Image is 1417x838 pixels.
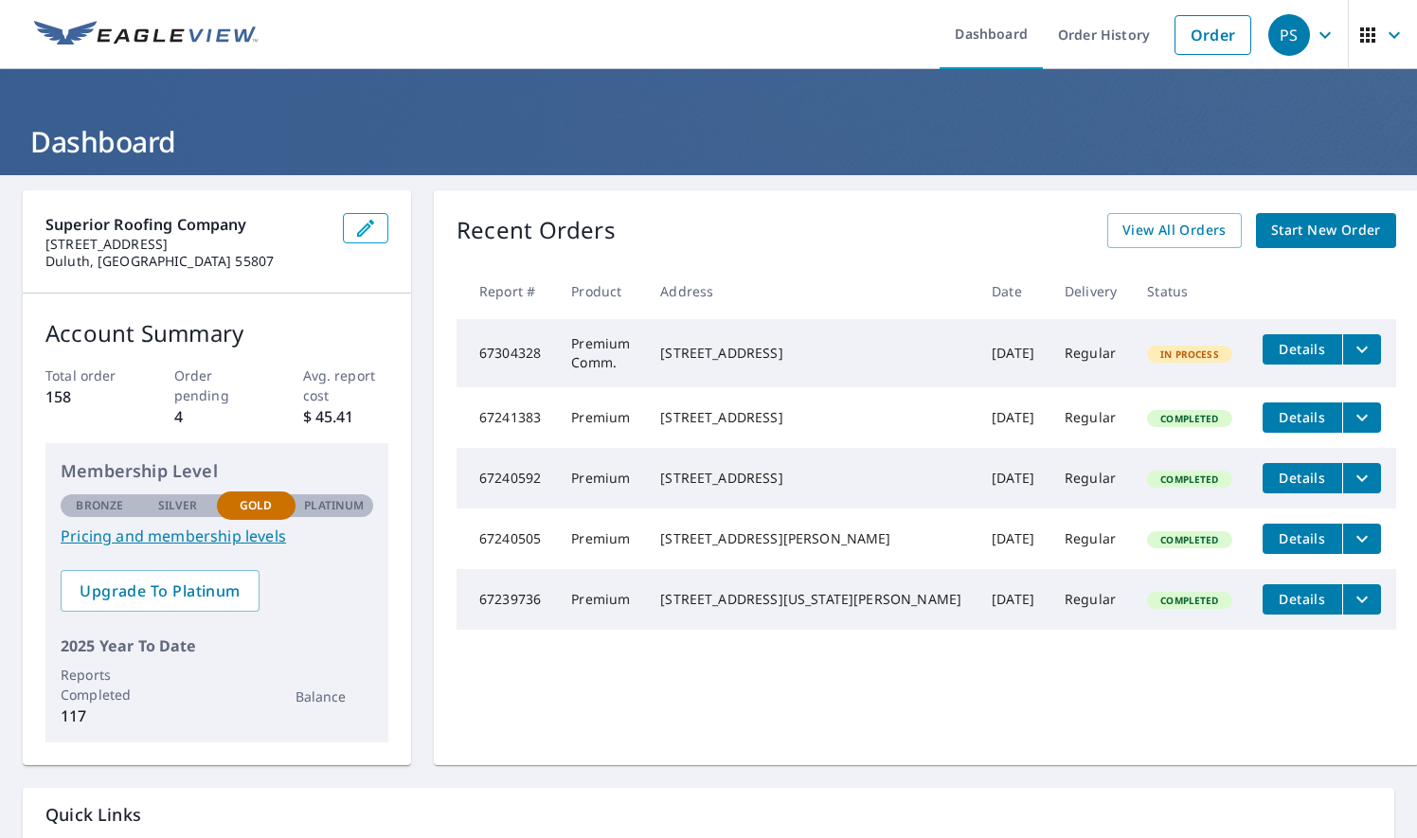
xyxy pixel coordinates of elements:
[1274,529,1331,547] span: Details
[457,508,556,569] td: 67240505
[457,263,556,319] th: Report #
[1263,334,1342,365] button: detailsBtn-67304328
[660,590,961,609] div: [STREET_ADDRESS][US_STATE][PERSON_NAME]
[303,405,389,428] p: $ 45.41
[1175,15,1251,55] a: Order
[45,366,132,385] p: Total order
[977,263,1049,319] th: Date
[158,497,198,514] p: Silver
[1274,408,1331,426] span: Details
[977,387,1049,448] td: [DATE]
[1122,219,1227,242] span: View All Orders
[1263,402,1342,433] button: detailsBtn-67241383
[1274,469,1331,487] span: Details
[457,387,556,448] td: 67241383
[556,508,645,569] td: Premium
[1342,334,1381,365] button: filesDropdownBtn-67304328
[1149,412,1229,425] span: Completed
[1274,590,1331,608] span: Details
[61,634,373,657] p: 2025 Year To Date
[1049,263,1132,319] th: Delivery
[1263,584,1342,615] button: detailsBtn-67239736
[1263,463,1342,493] button: detailsBtn-67240592
[1049,319,1132,387] td: Regular
[1149,348,1230,361] span: In Process
[660,469,961,488] div: [STREET_ADDRESS]
[1149,594,1229,607] span: Completed
[556,319,645,387] td: Premium Comm.
[1268,14,1310,56] div: PS
[1256,213,1396,248] a: Start New Order
[977,569,1049,630] td: [DATE]
[1049,569,1132,630] td: Regular
[45,385,132,408] p: 158
[1149,533,1229,546] span: Completed
[61,525,373,547] a: Pricing and membership levels
[174,366,260,405] p: Order pending
[1149,472,1229,486] span: Completed
[977,508,1049,569] td: [DATE]
[61,704,139,727] p: 117
[1132,263,1247,319] th: Status
[1342,463,1381,493] button: filesDropdownBtn-67240592
[45,213,328,236] p: Superior Roofing Company
[1342,402,1381,433] button: filesDropdownBtn-67241383
[45,253,328,270] p: Duluth, [GEOGRAPHIC_DATA] 55807
[304,497,364,514] p: Platinum
[1271,219,1381,242] span: Start New Order
[1049,508,1132,569] td: Regular
[296,686,374,706] p: Balance
[34,21,258,49] img: EV Logo
[23,122,1394,161] h1: Dashboard
[977,319,1049,387] td: [DATE]
[1263,524,1342,554] button: detailsBtn-67240505
[660,408,961,427] div: [STREET_ADDRESS]
[660,344,961,363] div: [STREET_ADDRESS]
[645,263,977,319] th: Address
[457,213,616,248] p: Recent Orders
[1049,448,1132,508] td: Regular
[556,263,645,319] th: Product
[76,497,123,514] p: Bronze
[61,570,260,612] a: Upgrade To Platinum
[457,319,556,387] td: 67304328
[1342,524,1381,554] button: filesDropdownBtn-67240505
[303,366,389,405] p: Avg. report cost
[45,803,1372,827] p: Quick Links
[45,316,388,350] p: Account Summary
[61,665,139,704] p: Reports Completed
[977,448,1049,508] td: [DATE]
[1342,584,1381,615] button: filesDropdownBtn-67239736
[457,569,556,630] td: 67239736
[457,448,556,508] td: 67240592
[1107,213,1242,248] a: View All Orders
[1049,387,1132,448] td: Regular
[61,458,373,484] p: Membership Level
[1274,340,1331,358] span: Details
[556,387,645,448] td: Premium
[556,569,645,630] td: Premium
[660,529,961,548] div: [STREET_ADDRESS][PERSON_NAME]
[45,236,328,253] p: [STREET_ADDRESS]
[556,448,645,508] td: Premium
[240,497,272,514] p: Gold
[174,405,260,428] p: 4
[76,580,244,601] span: Upgrade To Platinum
